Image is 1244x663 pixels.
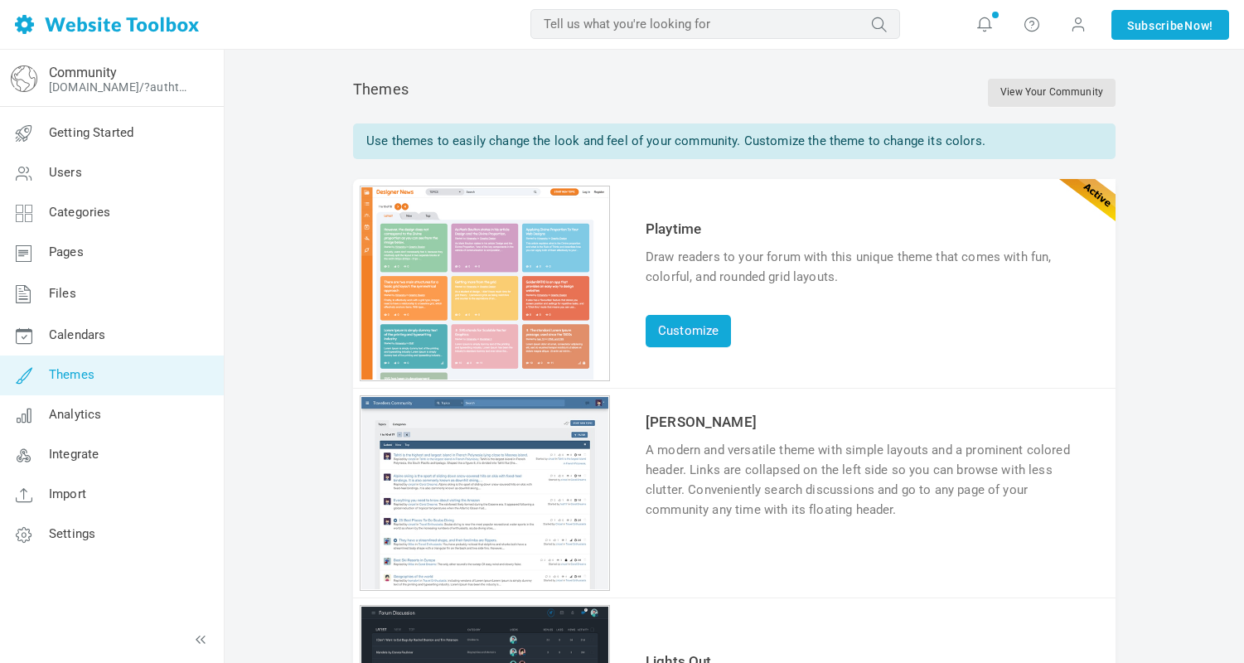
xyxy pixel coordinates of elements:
[353,123,1116,159] div: Use themes to easily change the look and feel of your community. Customize the theme to change it...
[49,80,193,94] a: [DOMAIN_NAME]/?authtoken=3d75af1ddb21f613f7e5a65c8b386214&rememberMe=1
[49,447,99,462] span: Integrate
[49,165,82,180] span: Users
[646,315,731,347] a: Customize
[641,215,1091,243] td: Playtime
[49,65,117,80] a: Community
[646,414,757,430] a: [PERSON_NAME]
[49,367,94,382] span: Themes
[49,125,133,140] span: Getting Started
[361,397,608,589] img: angela_thumb.jpg
[530,9,900,39] input: Tell us what you're looking for
[49,205,111,220] span: Categories
[11,65,37,92] img: globe-icon.png
[361,578,608,593] a: Preview theme
[49,286,76,301] span: Files
[49,486,86,501] span: Import
[1111,10,1229,40] a: SubscribeNow!
[353,79,1116,107] div: Themes
[646,247,1087,287] div: Draw readers to your forum with this unique theme that comes with fun, colorful, and rounded grid...
[49,526,95,541] span: Settings
[988,79,1116,107] a: View Your Community
[49,244,84,259] span: Pages
[49,407,101,422] span: Analytics
[1184,17,1213,35] span: Now!
[646,440,1087,520] div: A modern and versatile theme with simple layouts and a prominent colored header. Links are collap...
[49,327,105,342] span: Calendars
[361,368,608,383] a: Customize theme
[361,187,608,380] img: playtime_thumb.jpg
